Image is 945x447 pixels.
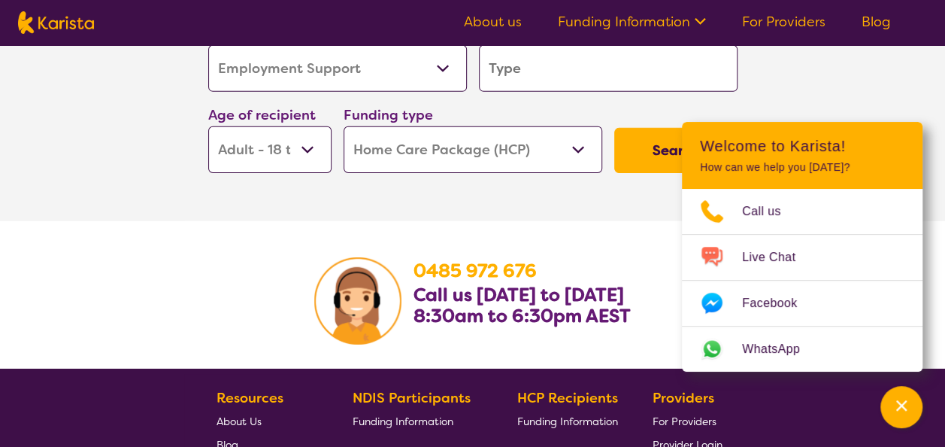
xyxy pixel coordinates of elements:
[217,389,283,407] b: Resources
[353,389,471,407] b: NDIS Participants
[18,11,94,34] img: Karista logo
[742,292,815,315] span: Facebook
[700,137,904,155] h2: Welcome to Karista!
[353,409,482,433] a: Funding Information
[413,283,624,307] b: Call us [DATE] to [DATE]
[880,386,922,428] button: Channel Menu
[413,259,537,283] a: 0485 972 676
[653,415,716,428] span: For Providers
[208,106,316,124] label: Age of recipient
[682,327,922,372] a: Web link opens in a new tab.
[479,45,738,92] input: Type
[464,13,522,31] a: About us
[742,13,825,31] a: For Providers
[516,415,617,428] span: Funding Information
[742,246,813,269] span: Live Chat
[742,200,799,223] span: Call us
[742,338,818,360] span: WhatsApp
[217,409,317,433] a: About Us
[344,106,433,124] label: Funding type
[516,389,617,407] b: HCP Recipients
[862,13,891,31] a: Blog
[614,128,738,173] button: Search
[413,304,631,328] b: 8:30am to 6:30pm AEST
[353,415,453,428] span: Funding Information
[217,415,262,428] span: About Us
[700,161,904,174] p: How can we help you [DATE]?
[558,13,706,31] a: Funding Information
[653,389,714,407] b: Providers
[516,409,617,433] a: Funding Information
[314,257,401,345] img: Karista Client Service
[682,189,922,372] ul: Choose channel
[682,122,922,372] div: Channel Menu
[653,409,722,433] a: For Providers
